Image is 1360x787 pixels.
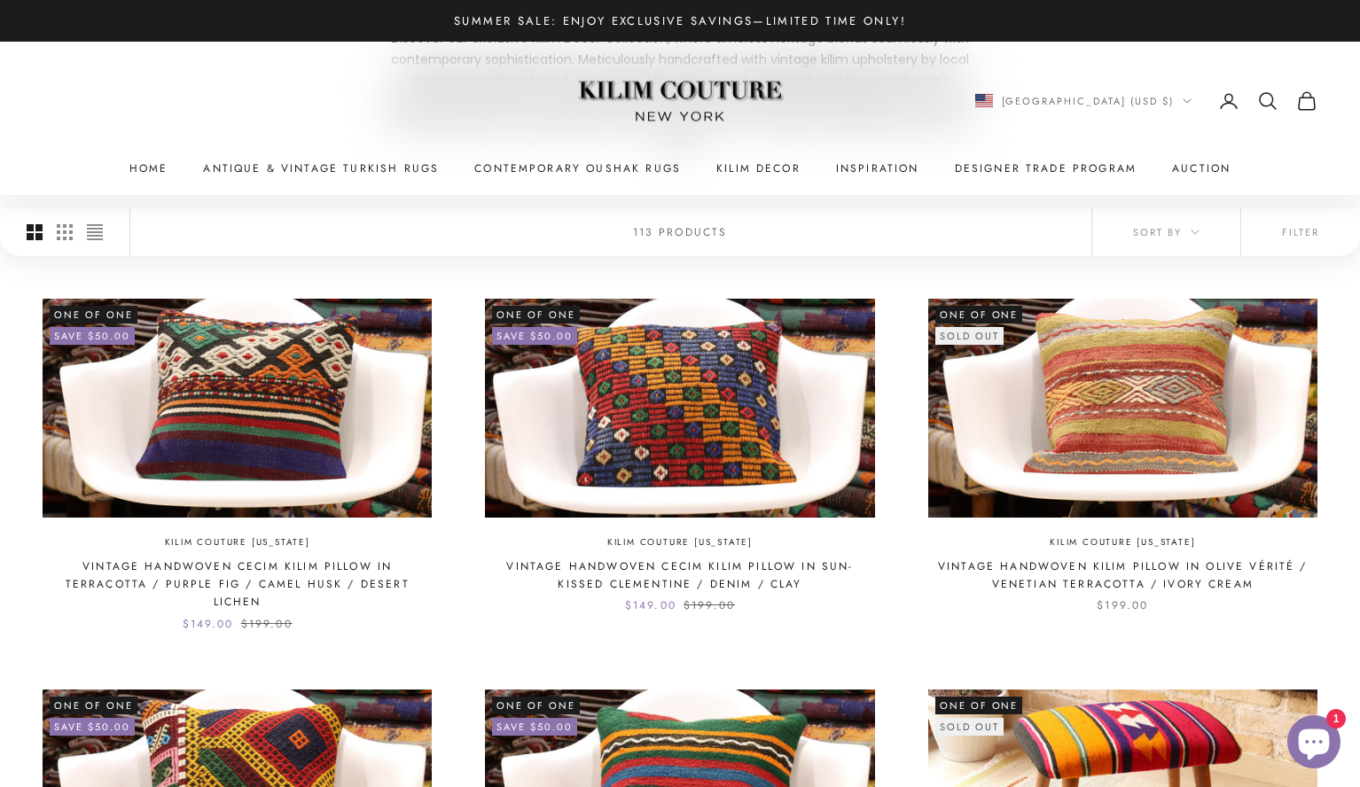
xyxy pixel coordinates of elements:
[27,208,43,256] button: Switch to larger product images
[625,596,676,614] sale-price: $149.00
[975,93,1192,109] button: Change country or currency
[474,160,681,177] a: Contemporary Oushak Rugs
[935,697,1023,714] span: One of One
[1133,224,1200,240] span: Sort by
[165,535,310,550] a: Kilim Couture [US_STATE]
[1092,208,1240,256] button: Sort by
[1002,93,1175,109] span: [GEOGRAPHIC_DATA] (USD $)
[569,59,791,144] img: Logo of Kilim Couture New York
[955,160,1137,177] a: Designer Trade Program
[975,94,993,107] img: United States
[43,299,432,518] img: Handcrafted vintage Turkish kilim pillow with intricate embroidery and tribal motifs, made from w...
[183,615,234,633] sale-price: $149.00
[203,160,439,177] a: Antique & Vintage Turkish Rugs
[492,306,580,323] span: One of One
[241,615,293,633] compare-at-price: $199.00
[607,535,753,550] a: Kilim Couture [US_STATE]
[492,718,577,736] on-sale-badge: Save $50.00
[454,12,906,30] p: Summer Sale: Enjoy Exclusive Savings—Limited Time Only!
[492,697,580,714] span: One of One
[1097,596,1148,614] sale-price: $199.00
[1172,160,1231,177] a: Auction
[50,327,135,345] on-sale-badge: Save $50.00
[716,160,801,177] summary: Kilim Decor
[935,327,1004,345] sold-out-badge: Sold out
[684,596,735,614] compare-at-price: $199.00
[50,718,135,736] on-sale-badge: Save $50.00
[836,160,919,177] a: Inspiration
[935,718,1004,736] sold-out-badge: Sold out
[50,697,137,714] span: One of One
[1050,535,1195,550] a: Kilim Couture [US_STATE]
[928,299,1317,518] img: Vintage handwoven kilim pillow cover with olive, terracotta, ivory, and peach colors featuring tr...
[485,299,874,518] img: Handwoven vintage kilim throw pillow by Kilim Couture New York, featuring intricate cecim detaili...
[935,306,1023,323] span: One of One
[492,327,577,345] on-sale-badge: Save $50.00
[928,557,1317,594] a: Vintage Handwoven Kilim Pillow in Olive Vérité / Venetian Terracotta / Ivory Cream
[43,160,1317,177] nav: Primary navigation
[633,223,728,241] p: 113 products
[485,557,874,594] a: Vintage Handwoven Cecim Kilim Pillow in Sun-Kissed Clementine / Denim / Clay
[1241,208,1360,256] button: Filter
[1282,715,1346,773] inbox-online-store-chat: Shopify online store chat
[43,557,432,612] a: Vintage Handwoven Cecim Kilim Pillow in Terracotta / Purple Fig / Camel Husk / Desert Lichen
[129,160,168,177] a: Home
[87,208,103,256] button: Switch to compact product images
[50,306,137,323] span: One of One
[57,208,73,256] button: Switch to smaller product images
[975,90,1318,112] nav: Secondary navigation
